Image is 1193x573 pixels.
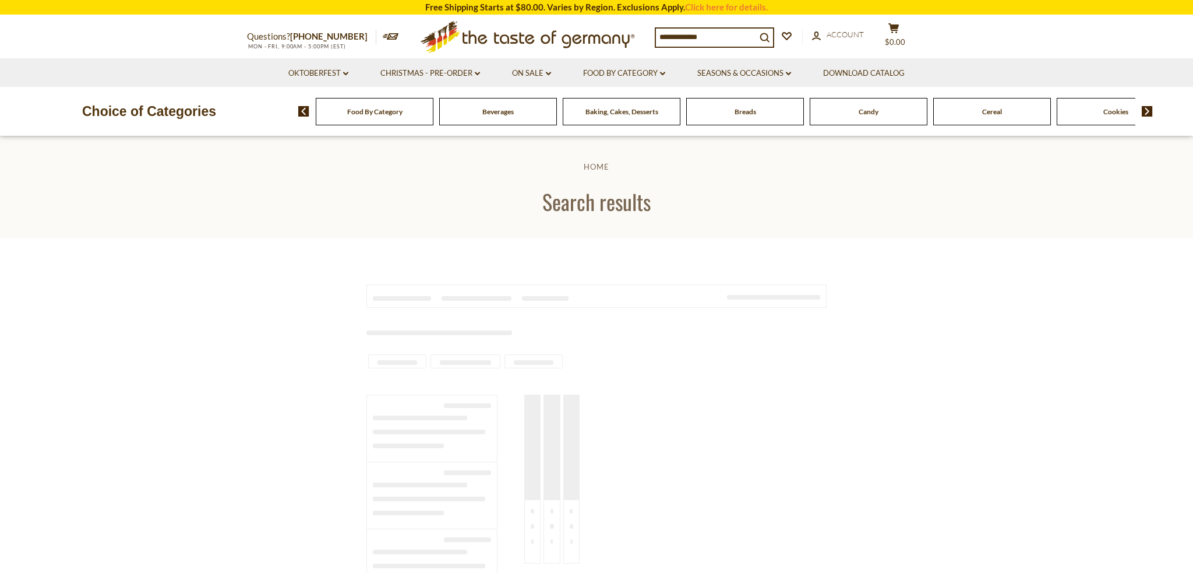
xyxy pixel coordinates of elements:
span: Account [827,30,864,39]
a: Breads [735,107,756,116]
h1: Search results [36,188,1157,215]
button: $0.00 [876,23,911,52]
a: Beverages [482,107,514,116]
span: $0.00 [885,37,905,47]
span: MON - FRI, 9:00AM - 5:00PM (EST) [247,43,346,50]
a: Candy [859,107,878,116]
img: previous arrow [298,106,309,117]
a: Cereal [982,107,1002,116]
a: Christmas - PRE-ORDER [380,67,480,80]
p: Questions? [247,29,376,44]
a: Oktoberfest [288,67,348,80]
a: Home [584,162,609,171]
a: Account [812,29,864,41]
a: Seasons & Occasions [697,67,791,80]
a: Food By Category [583,67,665,80]
img: next arrow [1142,106,1153,117]
a: Click here for details. [685,2,768,12]
a: [PHONE_NUMBER] [290,31,368,41]
a: Food By Category [347,107,403,116]
a: On Sale [512,67,551,80]
a: Baking, Cakes, Desserts [585,107,658,116]
a: Cookies [1103,107,1128,116]
a: Download Catalog [823,67,905,80]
